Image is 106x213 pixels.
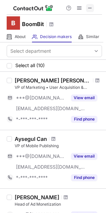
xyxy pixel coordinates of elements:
[16,95,67,101] span: ***@[DOMAIN_NAME]
[15,143,102,149] div: VP of Mobile Publishing
[15,34,26,39] span: About
[40,34,72,39] span: Decision makers
[16,153,67,159] span: ***@[DOMAIN_NAME]
[15,201,102,207] div: Head of Ad Monetization
[15,84,102,90] div: VP of Marketing • User Acquisition & Monetization
[15,77,91,84] div: [PERSON_NAME] [PERSON_NAME]
[15,194,59,201] div: [PERSON_NAME]
[16,164,85,170] span: [EMAIL_ADDRESS][DOMAIN_NAME]
[15,136,47,142] div: Aysegul Can
[71,174,97,181] button: Reveal Button
[71,94,97,101] button: Reveal Button
[22,20,44,28] h1: BoomBit
[86,34,99,39] span: Similar
[13,4,53,12] img: ContactOut v5.3.10
[16,105,85,112] span: [EMAIL_ADDRESS][DOMAIN_NAME]
[10,48,51,54] div: Select department
[71,153,97,160] button: Reveal Button
[15,63,45,68] span: Select all (10)
[7,16,20,30] img: f0efa5d3fad4ac7bfb653875226ed539
[71,116,97,123] button: Reveal Button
